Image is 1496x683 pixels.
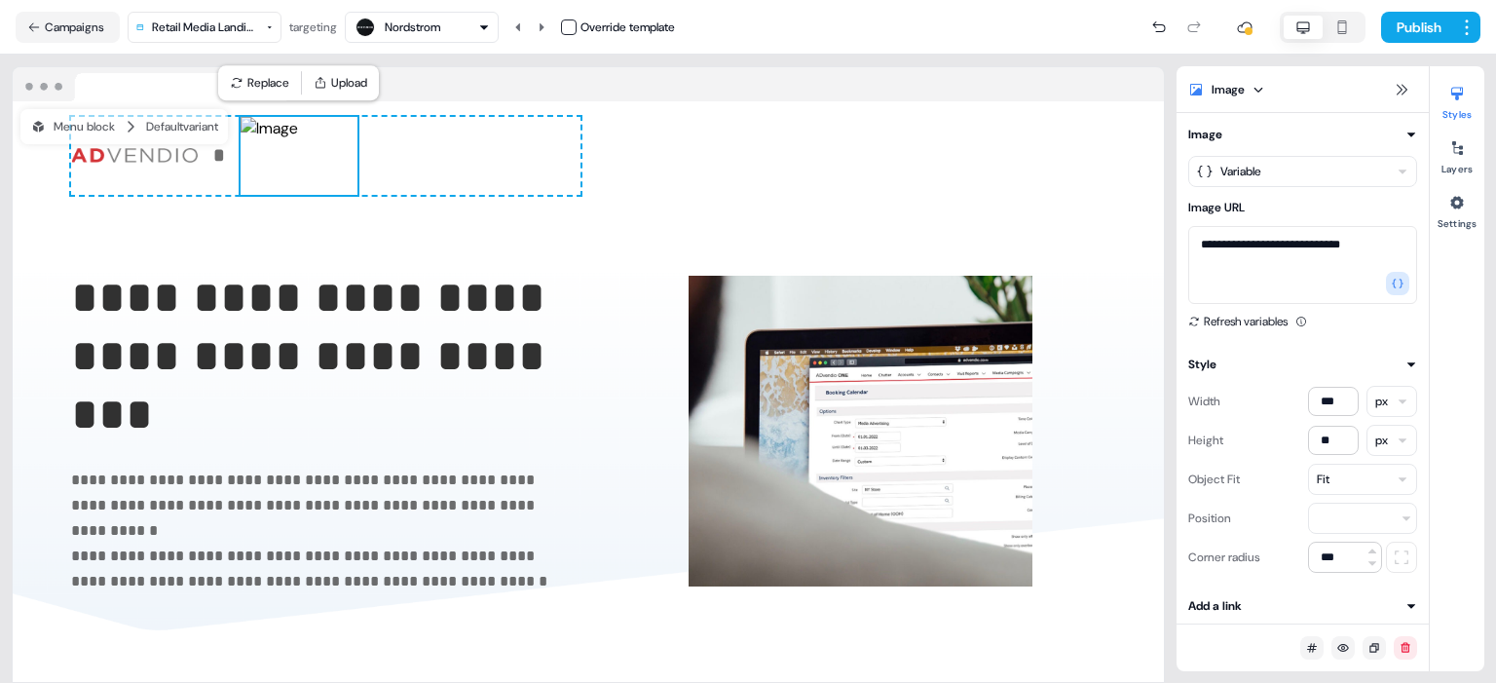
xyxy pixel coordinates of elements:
[1188,125,1417,144] button: Image
[1188,425,1223,456] div: Height
[580,18,675,37] div: Override template
[71,117,580,195] div: *Image
[146,117,218,136] div: Default variant
[1188,596,1417,616] button: Add a link
[1188,386,1220,417] div: Width
[1381,12,1453,43] button: Publish
[616,269,1105,594] div: Image
[1188,125,1222,144] div: Image
[306,69,375,96] button: Upload
[1430,78,1484,121] button: Styles
[1430,133,1484,175] button: Layers
[1188,312,1288,331] button: Refresh variables
[1430,187,1484,230] button: Settings
[1188,542,1260,573] div: Corner radius
[289,18,337,37] div: targeting
[385,18,440,37] div: Nordstrom
[1220,162,1261,181] div: Variable
[1188,200,1245,215] label: Image URL
[16,12,120,43] button: Campaigns
[1188,355,1417,374] button: Style
[1212,80,1245,99] div: Image
[1317,470,1329,489] div: Fit
[689,269,1031,594] img: Image
[1188,464,1240,495] div: Object Fit
[1375,392,1388,411] div: px
[13,67,312,102] img: Browser topbar
[30,117,115,136] div: Menu block
[1188,355,1216,374] div: Style
[1375,431,1388,450] div: px
[1308,464,1417,495] button: Fit
[222,69,297,96] button: Replace
[241,117,357,195] img: Image
[152,18,260,37] div: Retail Media Landing Page_Unaware/ Aware
[1188,503,1231,534] div: Position
[345,12,499,43] button: Nordstrom
[1188,596,1242,616] div: Add a link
